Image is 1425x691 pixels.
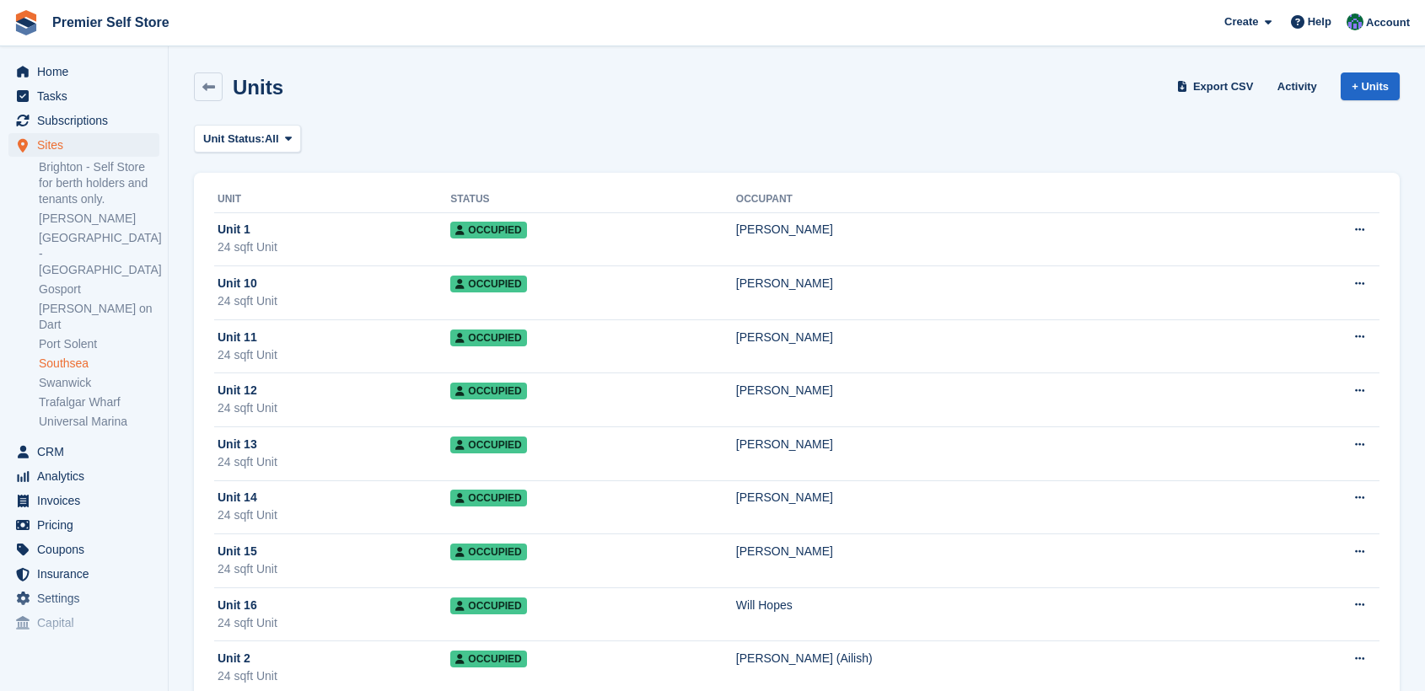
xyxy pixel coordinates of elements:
h2: Units [233,76,283,99]
span: Capital [37,611,138,635]
a: menu [8,60,159,83]
a: Trafalgar Wharf [39,394,159,410]
div: 24 sqft Unit [218,238,450,256]
span: Unit 2 [218,650,250,667]
th: Occupant [736,186,1247,213]
span: All [265,131,279,147]
div: 24 sqft Unit [218,560,450,578]
span: CRM [37,440,138,463]
a: menu [8,562,159,586]
span: Home [37,60,138,83]
span: Occupied [450,490,526,506]
span: Pricing [37,513,138,537]
div: [PERSON_NAME] (Ailish) [736,650,1247,667]
span: Create [1224,13,1258,30]
a: Port Solent [39,336,159,352]
div: 24 sqft Unit [218,614,450,632]
span: Subscriptions [37,109,138,132]
a: menu [8,587,159,610]
span: Occupied [450,544,526,560]
span: Unit Status: [203,131,265,147]
span: Unit 1 [218,221,250,238]
div: [PERSON_NAME] [736,436,1247,453]
div: 24 sqft Unit [218,453,450,471]
span: Unit 16 [218,597,257,614]
div: 24 sqft Unit [218,667,450,685]
a: Brighton - Self Store for berth holders and tenants only. [39,159,159,207]
span: Occupied [450,329,526,346]
span: Unit 13 [218,436,257,453]
th: Status [450,186,735,213]
a: Swanwick [39,375,159,391]
a: menu [8,513,159,537]
a: [PERSON_NAME] on Dart [39,301,159,333]
span: Invoices [37,489,138,512]
span: Sites [37,133,138,157]
a: Southsea [39,356,159,372]
a: [GEOGRAPHIC_DATA] - [GEOGRAPHIC_DATA] [39,230,159,278]
div: 24 sqft Unit [218,346,450,364]
a: Universal Marina [39,414,159,430]
a: menu [8,489,159,512]
a: menu [8,464,159,488]
div: 24 sqft Unit [218,292,450,310]
span: Unit 15 [218,543,257,560]
div: 24 sqft Unit [218,506,450,524]
button: Unit Status: All [194,125,301,153]
span: Unit 11 [218,329,257,346]
a: Gosport [39,281,159,297]
a: menu [8,109,159,132]
span: Occupied [450,651,526,667]
a: menu [8,133,159,157]
div: [PERSON_NAME] [736,382,1247,399]
a: menu [8,538,159,561]
span: Storefront [15,649,168,666]
span: Insurance [37,562,138,586]
span: Unit 10 [218,275,257,292]
a: menu [8,84,159,108]
span: Help [1308,13,1331,30]
div: [PERSON_NAME] [736,275,1247,292]
span: Occupied [450,383,526,399]
span: Occupied [450,437,526,453]
span: Occupied [450,597,526,614]
a: + Units [1341,72,1400,100]
span: Unit 12 [218,382,257,399]
span: Coupons [37,538,138,561]
div: [PERSON_NAME] [736,221,1247,238]
a: Premier Self Store [46,8,176,36]
span: Occupied [450,276,526,292]
span: Export CSV [1193,78,1254,95]
a: Export CSV [1174,72,1261,100]
a: [PERSON_NAME] [39,211,159,227]
img: Jo Granger [1347,13,1363,30]
span: Tasks [37,84,138,108]
span: Analytics [37,464,138,488]
a: menu [8,611,159,635]
span: Account [1366,14,1410,31]
img: stora-icon-8386f47178a22dfd0bd8f6a31ec36ba5ce8667c1dd55bd0f319d3a0aa187defe.svg [13,10,39,35]
div: 24 sqft Unit [218,399,450,417]
div: [PERSON_NAME] [736,489,1247,506]
div: [PERSON_NAME] [736,543,1247,560]
a: Activity [1271,72,1324,100]
div: Will Hopes [736,597,1247,614]
a: menu [8,440,159,463]
span: Occupied [450,222,526,238]
th: Unit [214,186,450,213]
span: Unit 14 [218,489,257,506]
span: Settings [37,587,138,610]
div: [PERSON_NAME] [736,329,1247,346]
